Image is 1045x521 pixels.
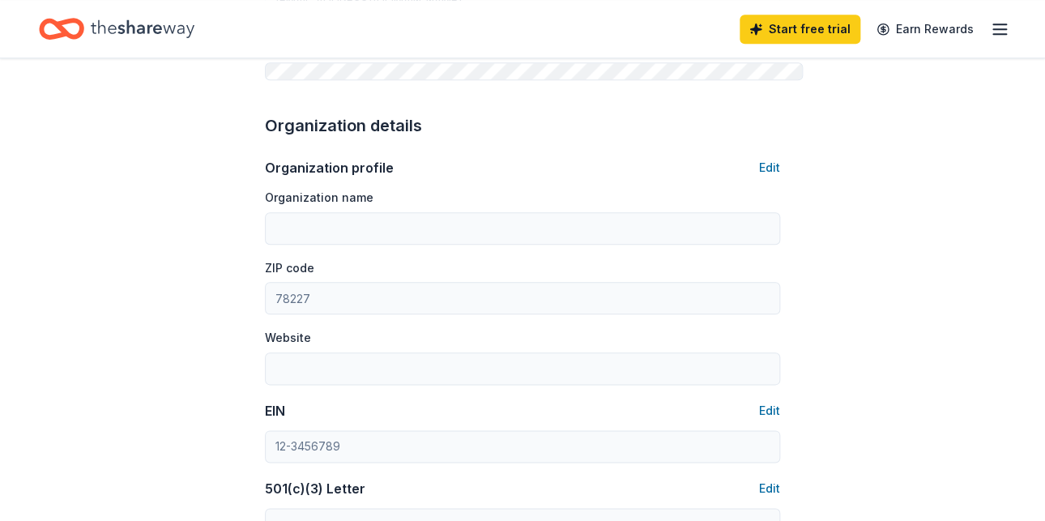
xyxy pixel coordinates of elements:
[265,158,394,177] div: Organization profile
[759,479,780,498] button: Edit
[39,10,194,48] a: Home
[265,401,285,421] div: EIN
[265,113,780,139] div: Organization details
[265,190,373,206] label: Organization name
[265,430,780,463] input: 12-3456789
[759,401,780,421] button: Edit
[867,15,983,44] a: Earn Rewards
[265,479,365,498] div: 501(c)(3) Letter
[759,158,780,177] button: Edit
[265,260,314,276] label: ZIP code
[265,330,311,346] label: Website
[740,15,860,44] a: Start free trial
[265,282,780,314] input: 12345 (U.S. only)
